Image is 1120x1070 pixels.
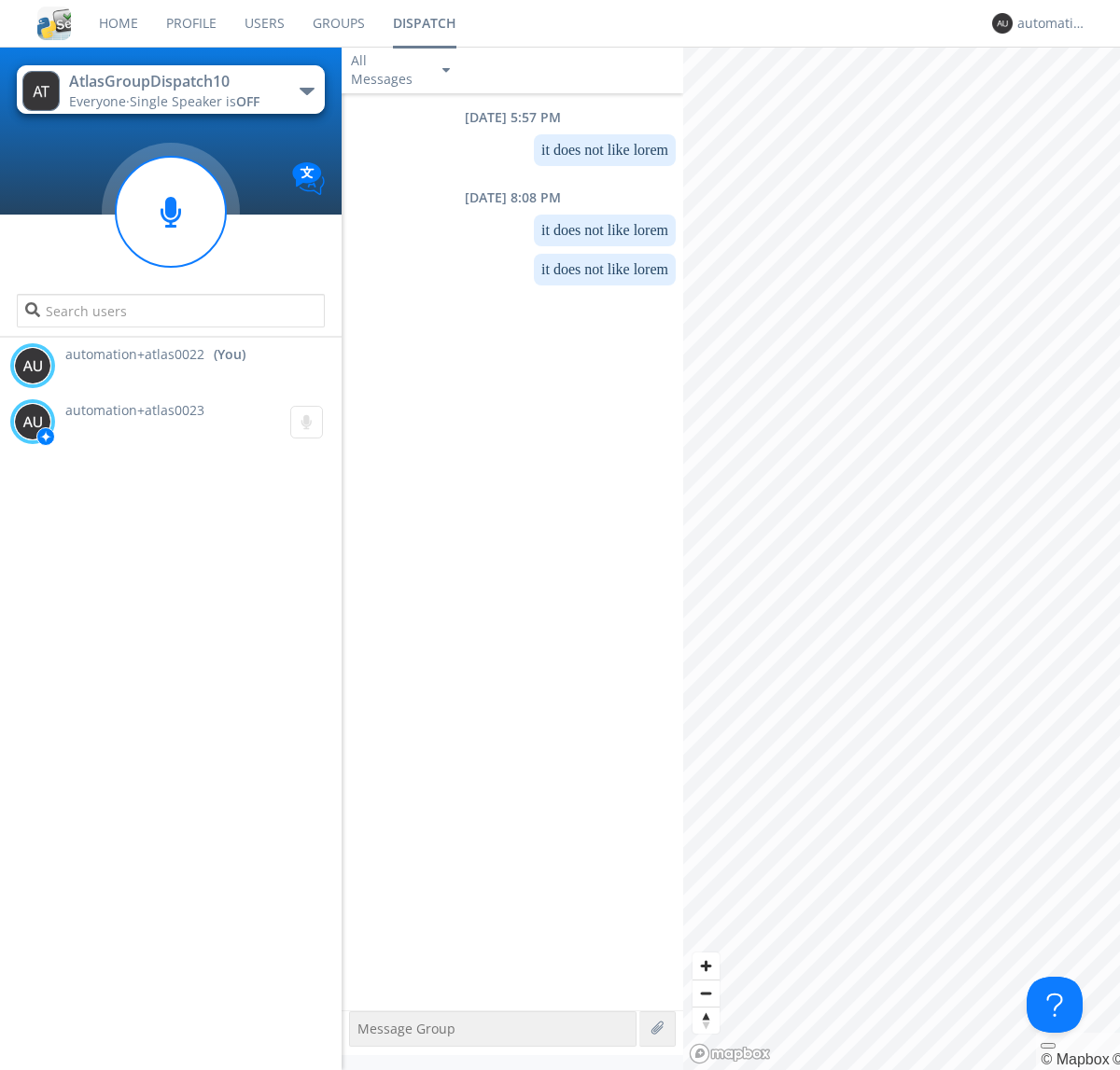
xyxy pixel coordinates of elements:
img: 373638.png [992,13,1013,34]
div: [DATE] 8:08 PM [342,188,683,207]
div: (You) [214,345,245,364]
input: Search users [17,294,324,327]
span: Zoom out [693,980,720,1007]
button: Zoom out [693,980,720,1007]
span: OFF [236,92,259,110]
dc-p: it does not like lorem [541,222,668,239]
a: Mapbox logo [689,1043,771,1064]
div: AtlasGroupDispatch10 [69,71,279,92]
a: Mapbox [1041,1051,1109,1067]
button: AtlasGroupDispatch10Everyone·Single Speaker isOFF [17,65,324,114]
img: cddb5a64eb264b2086981ab96f4c1ba7 [37,7,71,40]
button: Zoom in [693,952,720,980]
dc-p: it does not like lorem [541,142,668,159]
img: caret-down-sm.svg [442,68,450,73]
span: automation+atlas0022 [65,345,204,364]
div: automation+atlas0022 [1017,14,1087,33]
dc-p: it does not like lorem [541,261,668,278]
iframe: Toggle Customer Support [1027,977,1083,1033]
span: Reset bearing to north [693,1007,720,1034]
button: Reset bearing to north [693,1007,720,1034]
img: 373638.png [14,403,51,440]
button: Toggle attribution [1041,1043,1056,1049]
img: 373638.png [22,71,60,111]
span: automation+atlas0023 [65,401,204,419]
img: Translation enabled [292,162,325,195]
span: Single Speaker is [130,92,259,110]
div: All Messages [351,51,426,89]
div: [DATE] 5:57 PM [342,108,683,127]
img: 373638.png [14,347,51,384]
div: Everyone · [69,92,279,111]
